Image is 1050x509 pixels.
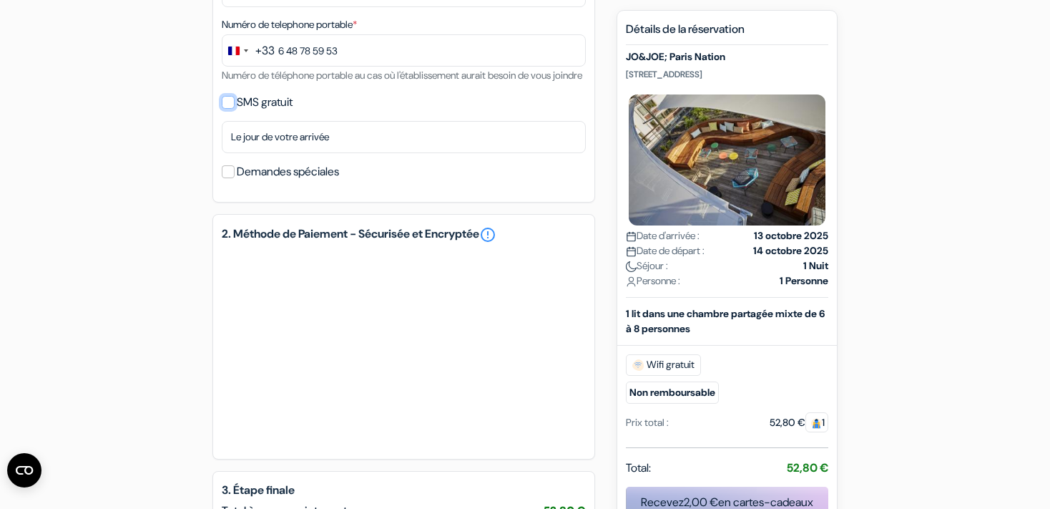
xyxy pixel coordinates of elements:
span: Séjour : [626,258,668,273]
span: Personne : [626,273,680,289]
img: guest.svg [811,418,822,429]
small: Numéro de téléphone portable au cas où l'établissement aurait besoin de vous joindre [222,69,582,82]
input: 6 12 34 56 78 [222,34,586,67]
iframe: Cadre de saisie sécurisé pour le paiement [236,263,571,433]
button: Change country, selected France (+33) [222,35,275,66]
strong: 52,80 € [787,460,828,475]
span: Date de départ : [626,243,705,258]
button: Ouvrir le widget CMP [7,453,41,488]
strong: 1 Personne [780,273,828,289]
strong: 1 Nuit [803,258,828,273]
span: Total: [626,460,651,477]
strong: 13 octobre 2025 [754,228,828,243]
span: Date d'arrivée : [626,228,700,243]
span: Wifi gratuit [626,354,701,376]
strong: 14 octobre 2025 [753,243,828,258]
small: Non remboursable [626,382,719,404]
p: [STREET_ADDRESS] [626,69,828,80]
h5: Détails de la réservation [626,22,828,45]
img: calendar.svg [626,246,637,257]
label: Demandes spéciales [237,162,339,182]
a: error_outline [479,226,496,243]
h5: 2. Méthode de Paiement - Sécurisée et Encryptée [222,226,586,243]
b: 1 lit dans une chambre partagée mixte de 6 à 8 personnes [626,307,825,335]
img: moon.svg [626,261,637,272]
h5: JO&JOE; Paris Nation [626,52,828,64]
h5: 3. Étape finale [222,483,586,497]
img: user_icon.svg [626,276,637,287]
label: Numéro de telephone portable [222,17,357,32]
img: calendar.svg [626,231,637,242]
div: 52,80 € [770,415,828,430]
label: SMS gratuit [237,92,293,112]
span: 1 [805,412,828,432]
div: Prix total : [626,415,669,430]
img: free_wifi.svg [632,359,644,371]
div: +33 [255,42,275,59]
